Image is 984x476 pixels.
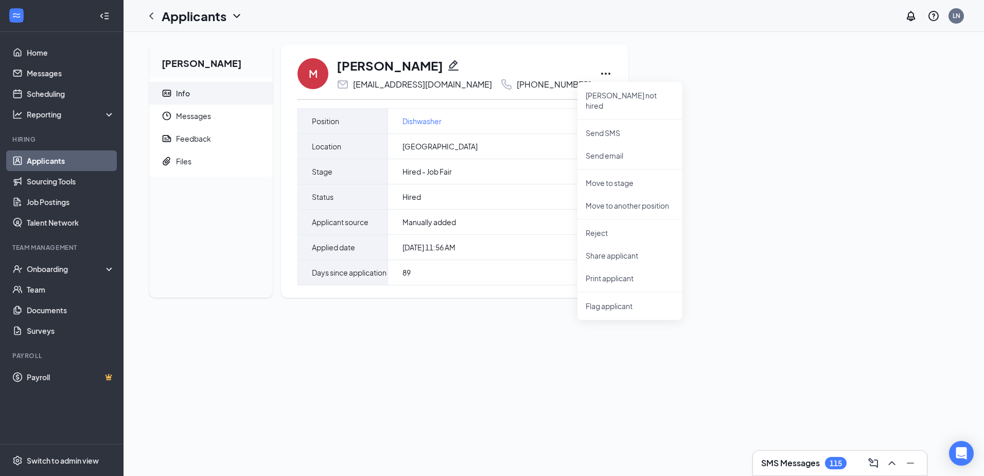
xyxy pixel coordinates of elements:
[149,105,273,127] a: ClockMessages
[309,66,318,81] div: M
[12,135,113,144] div: Hiring
[11,10,22,21] svg: WorkstreamLogo
[402,217,456,227] span: Manually added
[402,267,411,278] span: 89
[337,57,443,74] h1: [PERSON_NAME]
[99,11,110,21] svg: Collapse
[402,115,442,127] a: Dishwasher
[353,79,492,90] div: [EMAIL_ADDRESS][DOMAIN_NAME]
[176,133,211,144] div: Feedback
[312,266,386,279] span: Days since application
[586,128,674,138] p: Send SMS
[312,165,332,178] span: Stage
[27,109,115,120] div: Reporting
[27,279,115,300] a: Team
[27,264,106,274] div: Onboarding
[12,455,23,466] svg: Settings
[12,109,23,120] svg: Analysis
[905,10,917,22] svg: Notifications
[867,457,880,469] svg: ComposeMessage
[953,11,960,20] div: LN
[145,10,157,22] svg: ChevronLeft
[586,178,674,188] p: Move to stage
[830,459,842,468] div: 115
[312,216,368,228] span: Applicant source
[761,457,820,469] h3: SMS Messages
[162,88,172,98] svg: ContactCard
[312,241,355,253] span: Applied date
[586,90,674,111] p: [PERSON_NAME] not hired
[176,88,190,98] div: Info
[884,455,900,471] button: ChevronUp
[402,192,421,202] span: Hired
[447,59,460,72] svg: Pencil
[27,171,115,192] a: Sourcing Tools
[865,455,882,471] button: ComposeMessage
[312,115,339,127] span: Position
[12,351,113,360] div: Payroll
[402,141,478,151] span: [GEOGRAPHIC_DATA]
[27,150,115,171] a: Applicants
[402,166,452,177] span: Hired - Job Fair
[162,156,172,166] svg: Paperclip
[27,63,115,83] a: Messages
[162,7,226,25] h1: Applicants
[586,300,674,312] span: Flag applicant
[500,78,513,91] svg: Phone
[586,250,674,261] p: Share applicant
[586,273,674,283] p: Print applicant
[902,455,919,471] button: Minimize
[176,105,265,127] span: Messages
[27,320,115,341] a: Surveys
[12,243,113,252] div: Team Management
[231,10,243,22] svg: ChevronDown
[149,82,273,105] a: ContactCardInfo
[402,242,455,252] span: [DATE] 11:56 AM
[312,191,333,203] span: Status
[27,212,115,233] a: Talent Network
[162,111,172,121] svg: Clock
[27,192,115,212] a: Job Postings
[149,150,273,173] a: PaperclipFiles
[312,140,341,152] span: Location
[149,127,273,150] a: ReportFeedback
[586,228,674,238] p: Reject
[27,83,115,104] a: Scheduling
[176,156,191,166] div: Files
[927,10,940,22] svg: QuestionInfo
[27,455,99,466] div: Switch to admin view
[12,264,23,274] svg: UserCheck
[337,78,349,91] svg: Email
[586,150,674,161] p: Send email
[949,441,974,466] div: Open Intercom Messenger
[27,42,115,63] a: Home
[517,79,591,90] div: [PHONE_NUMBER]
[149,44,273,78] h2: [PERSON_NAME]
[27,367,115,387] a: PayrollCrown
[27,300,115,320] a: Documents
[886,457,898,469] svg: ChevronUp
[904,457,917,469] svg: Minimize
[600,67,612,80] svg: Ellipses
[586,200,674,211] p: Move to another position
[162,133,172,144] svg: Report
